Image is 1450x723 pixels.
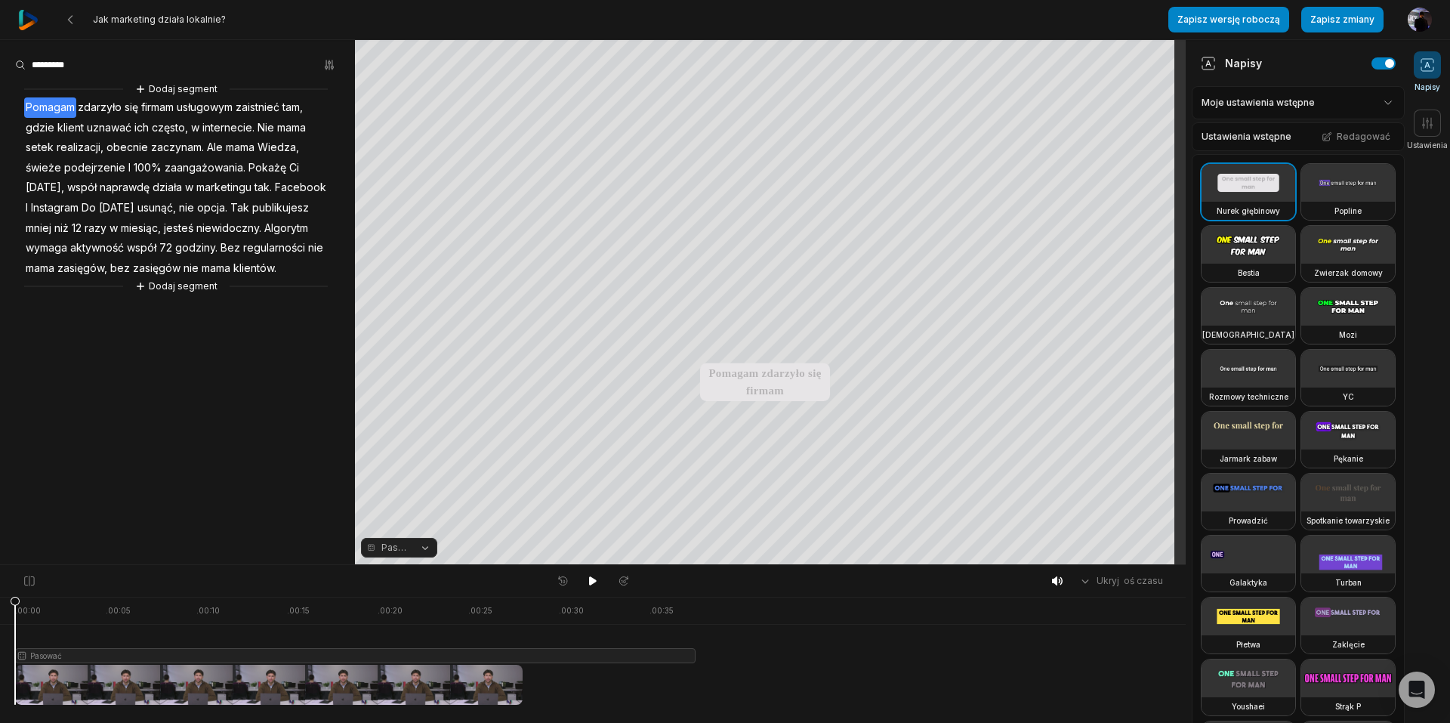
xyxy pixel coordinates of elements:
[277,121,306,134] font: mama
[177,100,233,113] font: usługowym
[1232,702,1265,711] font: Youshaei
[72,221,82,234] font: 12
[141,100,174,113] font: firmam
[236,100,279,113] font: zaistnieć
[1337,131,1390,142] font: Redagować
[26,161,61,174] font: świeże
[1332,640,1365,649] font: Zaklęcie
[100,181,150,193] font: naprawdę
[179,201,194,214] font: nie
[258,121,274,134] font: Nie
[64,161,125,174] font: podejrzenie
[137,201,176,214] font: usunąć,
[159,241,172,254] font: 72
[132,81,221,97] button: Dodaj segment
[1317,127,1395,147] button: Redagować
[196,221,261,234] font: niewidoczny.
[308,241,323,254] font: nie
[99,201,134,214] font: [DATE]
[26,121,54,134] font: gdzie
[1238,268,1260,277] font: Bestia
[1310,14,1374,25] font: Zapisz zmiany
[248,161,286,174] font: Pokażę
[1334,206,1362,215] font: Popline
[1168,7,1289,32] button: Zapisz wersję roboczą
[87,121,131,134] font: uznawać
[31,201,79,214] font: Instagram
[1236,640,1260,649] font: Płetwa
[153,181,182,193] font: działa
[106,141,148,153] font: obecnie
[151,141,204,153] font: zaczynam.
[78,100,138,113] font: zdarzyło się
[57,141,103,153] font: realizacji,
[1301,7,1384,32] button: Zapisz zmiany
[197,201,227,214] font: opcja.
[26,261,54,274] font: mama
[110,261,130,274] font: bez
[1335,702,1361,711] font: Strąk P
[1414,51,1441,93] button: Napisy
[93,14,226,25] font: Jak marketing działa lokalnie?
[26,100,75,113] font: Pomagam
[233,261,276,274] font: klientów.
[70,241,124,254] font: aktywność
[133,261,180,274] font: zasięgów
[134,161,162,174] font: 100%
[264,221,308,234] font: Algorytm
[1177,14,1280,25] font: Zapisz wersję roboczą
[1220,454,1277,463] font: Jarmark zabaw
[1225,57,1262,70] font: Napisy
[57,121,84,134] font: klient
[1314,268,1383,277] font: Zwierzak domowy
[275,181,326,193] font: Facebook
[226,141,255,153] font: mama
[134,121,149,134] font: ich
[152,121,188,134] font: często,
[185,181,193,193] font: w
[221,241,240,254] font: Bez
[26,241,67,254] font: wymaga
[196,181,251,193] font: marketingu
[127,241,156,254] font: współ
[282,100,303,113] font: tam,
[289,161,299,174] font: Ci
[165,161,245,174] font: zaangażowania.
[1097,575,1119,586] font: Ukryj
[85,221,106,234] font: razy
[255,181,272,193] font: tak.
[1217,206,1280,215] font: Nurek głębinowy
[149,83,217,94] font: Dodaj segment
[1202,131,1291,142] font: Ustawienia wstępne
[191,121,199,134] font: w
[1335,578,1362,587] font: Turban
[57,261,107,274] font: zasięgów,
[1334,454,1363,463] font: Pękanie
[243,241,305,254] font: regularności
[202,121,255,134] font: internecie.
[1202,330,1294,339] font: [DEMOGRAPHIC_DATA]
[1209,392,1288,401] font: Rozmowy techniczne
[184,261,199,274] font: nie
[121,221,161,234] font: miesiąc,
[1343,392,1354,401] font: YC
[1407,141,1448,150] font: Ustawienia
[128,161,131,174] font: I
[202,261,230,274] font: mama
[230,201,249,214] font: Tak
[1339,330,1357,339] font: Mozi
[82,201,96,214] font: Do
[1229,578,1267,587] font: Galaktyka
[1074,570,1168,592] button: Ukryjoś czasu
[67,181,97,193] font: współ
[252,201,309,214] font: publikujesz
[381,542,422,553] font: Pasować
[1415,82,1440,91] font: Napisy
[18,10,39,30] img: zbierać
[1407,110,1448,151] button: Ustawienia
[207,141,223,153] font: Ale
[110,221,118,234] font: w
[149,280,217,292] font: Dodaj segment
[1307,516,1390,525] font: Spotkanie towarzyskie
[1229,516,1268,525] font: Prowadzić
